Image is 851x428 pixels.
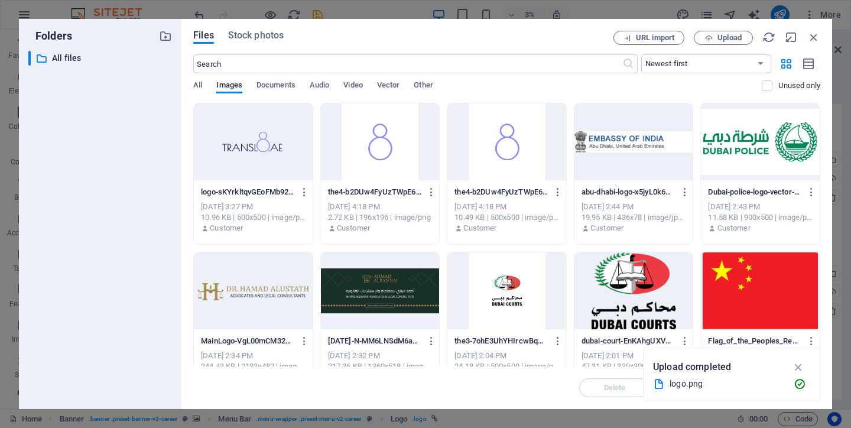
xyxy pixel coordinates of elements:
[708,187,801,197] p: Dubai-police-logo-vector-Yc6ni26VDZcTJs1QitW_zQ.png
[708,336,801,346] p: Flag_of_the_Peoples_Republic_of_China.svg-y3jD4E20tmg2epgT4DC6sQ.webp
[337,223,370,234] p: Customer
[653,359,731,375] p: Upload completed
[310,78,329,95] span: Audio
[328,187,421,197] p: the4-b2DUw4FyUzTWpE6g15h3AQ-e7XE866420VQuXSsP7qDJg.png
[670,377,784,391] div: logo.png
[762,31,775,44] i: Reload
[201,351,306,361] div: [DATE] 2:34 PM
[708,202,813,212] div: [DATE] 2:43 PM
[807,31,820,44] i: Close
[454,187,548,197] p: the4-b2DUw4FyUzTWpE6g15h3AQ.png
[328,361,433,372] div: 217.36 KB | 1360x518 | image/webp
[717,223,751,234] p: Customer
[256,78,295,95] span: Documents
[201,202,306,212] div: [DATE] 3:27 PM
[454,202,559,212] div: [DATE] 4:18 PM
[328,212,433,223] div: 2.72 KB | 196x196 | image/png
[201,361,306,372] div: 244.43 KB | 2183x482 | image/png
[377,78,400,95] span: Vector
[193,28,214,43] span: Files
[414,78,433,95] span: Other
[708,212,813,223] div: 11.58 KB | 900x500 | image/png
[778,80,820,91] p: Displays only files that are not in use on the website. Files added during this session can still...
[201,336,294,346] p: MainLogo-VgL00mCM32Oanau-96jETA.png
[343,78,362,95] span: Video
[328,202,433,212] div: [DATE] 4:18 PM
[582,212,686,223] div: 19.95 KB | 436x78 | image/jpeg
[28,28,72,44] p: Folders
[28,51,31,66] div: ​
[454,336,548,346] p: the3-7ohE3UhYHIrcwBqOL_6few.png
[193,78,202,95] span: All
[210,223,243,234] p: Customer
[613,31,684,45] button: URL import
[201,187,294,197] p: logo-sKYrkltqvGEoFMb92Ndtgg.png
[193,54,622,73] input: Search
[454,361,559,372] div: 24.18 KB | 500x500 | image/png
[785,31,798,44] i: Minimize
[582,351,686,361] div: [DATE] 2:01 PM
[454,351,559,361] div: [DATE] 2:04 PM
[694,31,753,45] button: Upload
[228,28,284,43] span: Stock photos
[52,51,150,65] p: All files
[328,351,433,361] div: [DATE] 2:32 PM
[636,34,674,41] span: URL import
[201,212,306,223] div: 10.96 KB | 500x500 | image/png
[216,78,242,95] span: Images
[582,336,675,346] p: dubai-court-EnKAhgUXVxQuN4jDmntCWw.png
[328,336,421,346] p: 2023-08-27-N-MM6LNSdM6aEYaxZOg09A.webp
[463,223,496,234] p: Customer
[582,202,686,212] div: [DATE] 2:44 PM
[582,187,675,197] p: abu-dhabi-logo-x5jyL0k64xxTB_nf8bUdwA.jpg
[590,223,623,234] p: Customer
[454,212,559,223] div: 10.49 KB | 500x500 | image/png
[582,361,686,372] div: 47.31 KB | 330x300 | image/png
[159,30,172,43] i: Create new folder
[717,34,742,41] span: Upload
